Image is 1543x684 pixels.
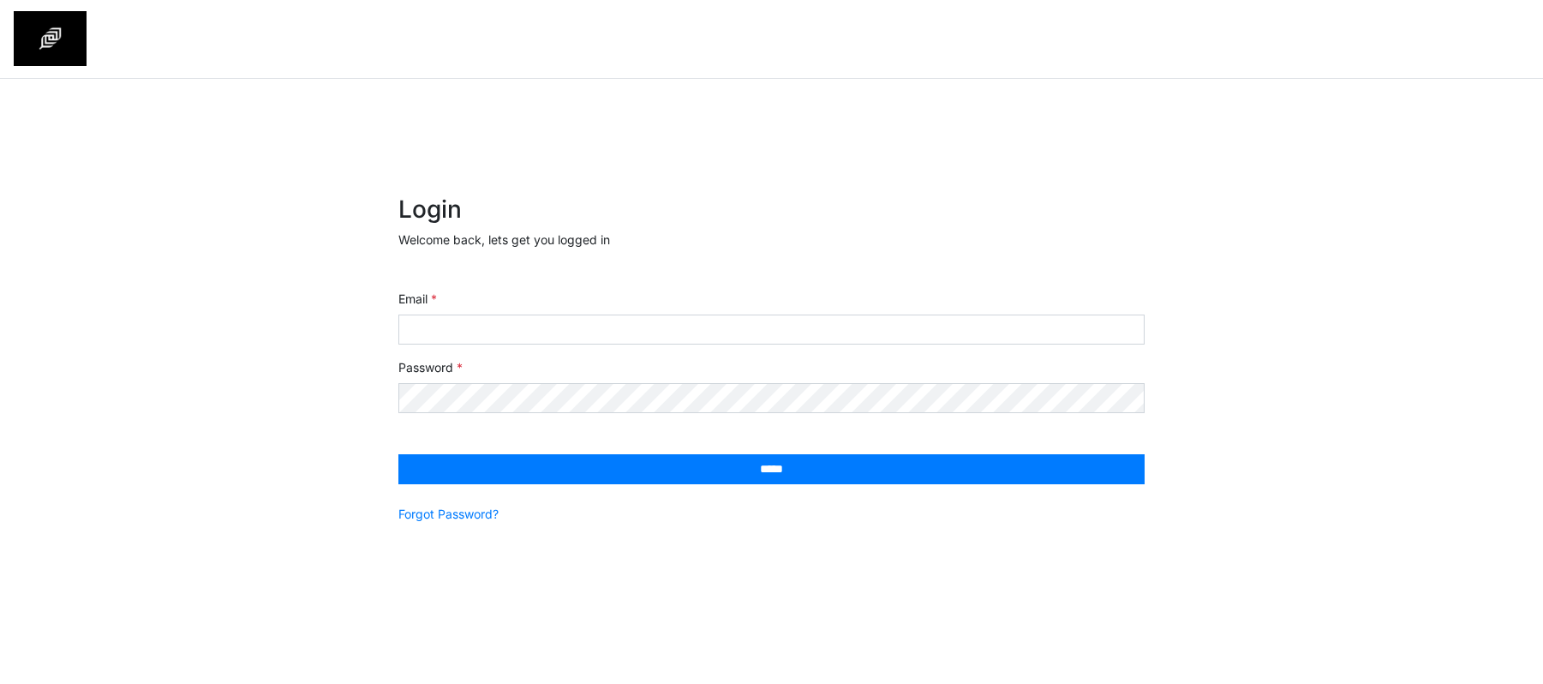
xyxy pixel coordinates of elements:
[398,358,463,376] label: Password
[14,11,87,66] img: spp logo
[398,195,1145,225] h2: Login
[398,505,499,523] a: Forgot Password?
[398,290,437,308] label: Email
[398,231,1145,249] p: Welcome back, lets get you logged in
